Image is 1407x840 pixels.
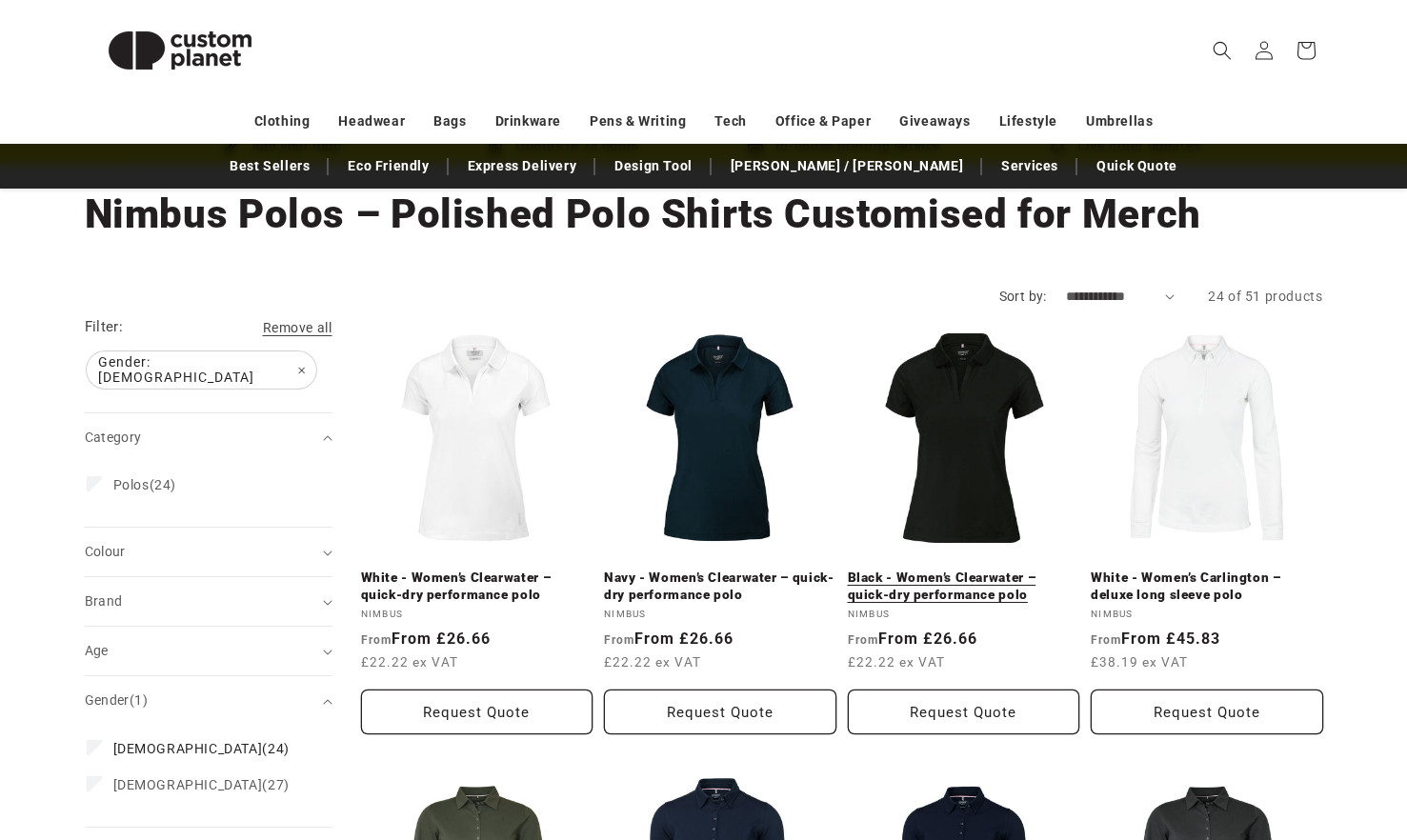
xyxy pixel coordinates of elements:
span: Polos [113,477,150,492]
span: Age [85,643,109,658]
iframe: Chat Widget [1089,634,1407,840]
span: (1) [130,692,148,708]
span: (24) [113,740,290,757]
span: [DEMOGRAPHIC_DATA] [113,777,263,792]
span: Colour [85,544,126,559]
span: Gender [85,692,149,708]
span: Gender: [DEMOGRAPHIC_DATA] [87,351,316,389]
a: Express Delivery [458,150,587,183]
summary: Category (0 selected) [85,413,332,462]
span: 24 of 51 products [1208,289,1322,304]
a: Office & Paper [775,105,871,138]
a: White - Women’s Carlington – deluxe long sleeve polo [1091,570,1323,603]
label: Sort by: [999,289,1047,304]
button: Request Quote [604,690,836,734]
a: Giveaways [899,105,970,138]
a: Navy - Women’s Clearwater – quick-dry performance polo [604,570,836,603]
a: Design Tool [605,150,702,183]
a: Clothing [254,105,311,138]
span: Category [85,430,142,445]
a: Quick Quote [1087,150,1187,183]
a: Gender: [DEMOGRAPHIC_DATA] [85,351,318,389]
button: Request Quote [848,690,1080,734]
a: Services [992,150,1068,183]
button: Request Quote [361,690,593,734]
summary: Brand (0 selected) [85,577,332,626]
a: Pens & Writing [590,105,686,138]
a: Eco Friendly [338,150,438,183]
summary: Age (0 selected) [85,627,332,675]
h2: Filter: [85,316,124,338]
h1: Nimbus Polos – Polished Polo Shirts Customised for Merch [85,189,1323,240]
span: Remove all [263,320,332,335]
span: Brand [85,593,123,609]
a: [PERSON_NAME] / [PERSON_NAME] [721,150,973,183]
a: Best Sellers [220,150,319,183]
span: (27) [113,776,290,793]
a: Black - Women’s Clearwater – quick-dry performance polo [848,570,1080,603]
a: Remove all [263,316,332,340]
a: Lifestyle [999,105,1057,138]
a: Headwear [338,105,405,138]
a: White - Women’s Clearwater – quick-dry performance polo [361,570,593,603]
a: Drinkware [495,105,561,138]
span: [DEMOGRAPHIC_DATA] [113,741,263,756]
a: Tech [714,105,746,138]
a: Umbrellas [1086,105,1153,138]
summary: Search [1201,30,1243,71]
span: (24) [113,476,176,493]
img: Custom Planet [85,8,275,93]
summary: Gender (1 selected) [85,676,332,725]
summary: Colour (0 selected) [85,528,332,576]
a: Bags [433,105,466,138]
